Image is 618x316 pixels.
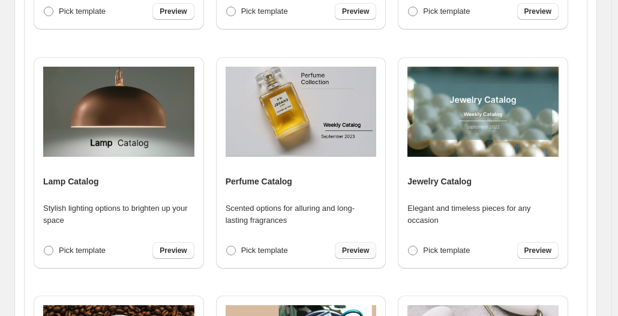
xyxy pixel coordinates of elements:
h4: Lamp Catalog [43,175,99,187]
span: Preview [160,7,187,16]
span: Preview [524,246,551,255]
a: Preview [517,242,559,259]
a: Preview [335,242,376,259]
span: Preview [342,246,369,255]
p: Stylish lighting options to brighten up your space [43,202,194,226]
span: Pick template [59,7,106,16]
p: Elegant and timeless pieces for any occasion [407,202,559,226]
span: Preview [524,7,551,16]
span: Preview [342,7,369,16]
a: Preview [152,3,194,20]
span: Pick template [241,7,288,16]
a: Preview [152,242,194,259]
h4: Jewelry Catalog [407,175,472,187]
span: Preview [160,246,187,255]
span: Pick template [423,7,470,16]
span: Pick template [423,246,470,255]
p: Scented options for alluring and long-lasting fragrances [226,202,377,226]
span: Pick template [59,246,106,255]
a: Preview [517,3,559,20]
a: Preview [335,3,376,20]
h4: Perfume Catalog [226,175,292,187]
span: Pick template [241,246,288,255]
